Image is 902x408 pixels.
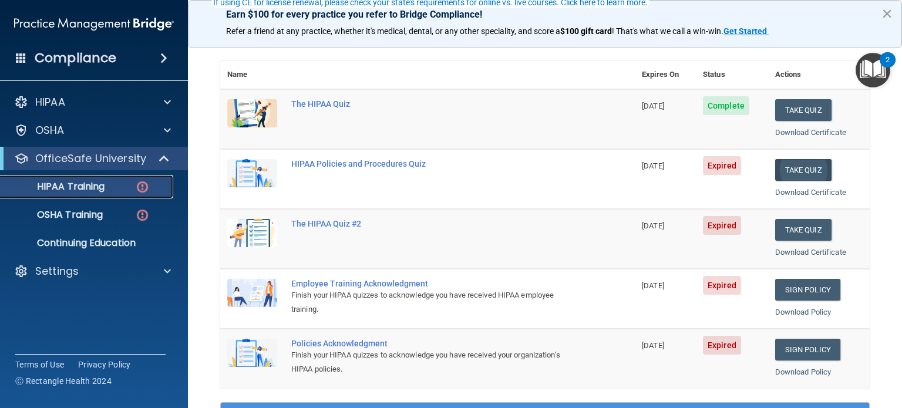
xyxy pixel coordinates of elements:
button: Open Resource Center, 2 new notifications [856,53,890,87]
button: Take Quiz [775,99,832,121]
a: Download Policy [775,367,832,376]
a: OfficeSafe University [14,151,170,166]
button: Take Quiz [775,159,832,181]
a: Terms of Use [15,359,64,370]
strong: $100 gift card [560,26,612,36]
span: Expired [703,276,741,295]
span: Ⓒ Rectangle Health 2024 [15,375,112,387]
a: Sign Policy [775,279,840,301]
a: Sign Policy [775,339,840,360]
span: ! That's what we call a win-win. [612,26,723,36]
div: HIPAA Policies and Procedures Quiz [291,159,576,168]
div: The HIPAA Quiz #2 [291,219,576,228]
th: Status [696,60,768,89]
div: Finish your HIPAA quizzes to acknowledge you have received your organization’s HIPAA policies. [291,348,576,376]
img: danger-circle.6113f641.png [135,180,150,194]
th: Actions [768,60,870,89]
span: Expired [703,216,741,235]
span: [DATE] [642,221,664,230]
img: danger-circle.6113f641.png [135,208,150,222]
p: OSHA [35,123,65,137]
p: OfficeSafe University [35,151,146,166]
a: Download Policy [775,308,832,316]
span: Complete [703,96,749,115]
span: [DATE] [642,102,664,110]
a: Privacy Policy [78,359,131,370]
th: Name [220,60,284,89]
span: [DATE] [642,341,664,350]
p: Earn $100 for every practice you refer to Bridge Compliance! [226,9,864,20]
div: The HIPAA Quiz [291,99,576,109]
span: Expired [703,336,741,355]
p: HIPAA Training [8,181,105,193]
button: Take Quiz [775,219,832,241]
p: Settings [35,264,79,278]
span: [DATE] [642,281,664,290]
strong: Get Started [723,26,767,36]
button: Close [881,4,893,23]
div: Policies Acknowledgment [291,339,576,348]
img: PMB logo [14,12,174,36]
th: Expires On [635,60,696,89]
a: Download Certificate [775,188,846,197]
p: OSHA Training [8,209,103,221]
a: Settings [14,264,171,278]
div: Finish your HIPAA quizzes to acknowledge you have received HIPAA employee training. [291,288,576,316]
a: Get Started [723,26,769,36]
span: Expired [703,156,741,175]
a: HIPAA [14,95,171,109]
p: Continuing Education [8,237,168,249]
p: HIPAA [35,95,65,109]
a: OSHA [14,123,171,137]
div: Employee Training Acknowledgment [291,279,576,288]
span: [DATE] [642,161,664,170]
div: 2 [886,60,890,75]
span: Refer a friend at any practice, whether it's medical, dental, or any other speciality, and score a [226,26,560,36]
a: Download Certificate [775,128,846,137]
a: Download Certificate [775,248,846,257]
h4: Compliance [35,50,116,66]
